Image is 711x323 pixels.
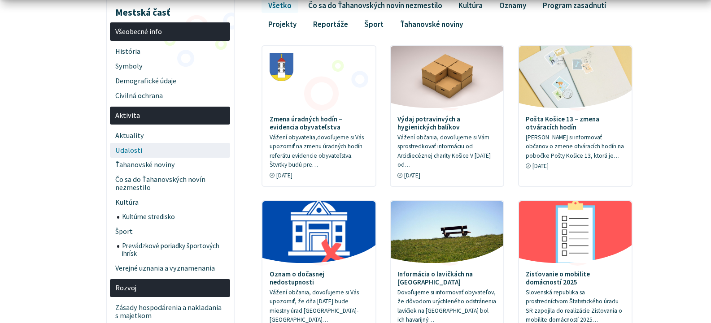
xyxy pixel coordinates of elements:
a: Všeobecné info [110,22,230,41]
span: Prevádzkové poriadky športových ihrísk [122,239,225,261]
a: Šport [358,17,390,32]
a: Rozvoj [110,279,230,297]
p: [PERSON_NAME] si informovať občanov o zmene otváracích hodín na pobočke Pošty Košice 13, ktorá je… [526,133,625,161]
span: Udalosti [115,143,225,158]
h4: Výdaj potravinvých a hygienických balíkov [397,115,497,131]
span: História [115,44,225,59]
p: Vážení občania, dovoľujeme si Vám sprostredkovať informáciu od Arcidiecéznej charity Košice V [DA... [397,133,497,170]
h4: Zmena úradných hodín – evidencia obyvateľstva [270,115,369,131]
span: Ťahanovské noviny [115,158,225,172]
span: Kultúrne stredisko [122,210,225,224]
h4: Informácia o lavičkách na [GEOGRAPHIC_DATA] [397,270,497,286]
a: Kultúra [110,195,230,210]
span: Čo sa do Ťahanovských novín nezmestilo [115,172,225,195]
a: Ťahanovské noviny [393,17,469,32]
a: Projekty [262,17,303,32]
span: Aktuality [115,128,225,143]
a: Aktivita [110,107,230,125]
span: Kultúra [115,195,225,210]
span: Civilná ochrana [115,88,225,103]
span: Šport [115,224,225,239]
span: [DATE] [404,172,420,179]
h3: Mestská časť [110,0,230,19]
a: Čo sa do Ťahanovských novín nezmestilo [110,172,230,195]
span: Aktivita [115,108,225,123]
a: Symboly [110,59,230,73]
span: Symboly [115,59,225,73]
a: Civilná ochrana [110,88,230,103]
a: Demografické údaje [110,73,230,88]
h4: Pošta Košice 13 – zmena otváracích hodín [526,115,625,131]
span: Verejné uznania a vyznamenania [115,261,225,276]
a: Verejné uznania a vyznamenania [110,261,230,276]
a: Aktuality [110,128,230,143]
a: Pošta Košice 13 – zmena otváracích hodín [PERSON_NAME] si informovať občanov o zmene otváracích h... [519,46,632,177]
span: [DATE] [532,162,549,170]
a: Udalosti [110,143,230,158]
a: Kultúrne stredisko [117,210,231,224]
span: Všeobecné info [115,24,225,39]
a: Ťahanovské noviny [110,158,230,172]
span: [DATE] [276,172,292,179]
a: Zmena úradných hodín – evidencia obyvateľstva Vážení obyvatelia,dovoľujeme si Vás upozorniť na zm... [262,46,375,186]
a: História [110,44,230,59]
a: Reportáže [306,17,354,32]
p: Vážení obyvatelia,dovoľujeme si Vás upozorniť na zmenu úradných hodín referátu evidencie obyvateľ... [270,133,369,170]
h4: Zisťovanie o mobilite domácností 2025 [526,270,625,286]
a: Výdaj potravinvých a hygienických balíkov Vážení občania, dovoľujeme si Vám sprostredkovať inform... [391,46,503,186]
h4: Oznam o dočasnej nedostupnosti [270,270,369,286]
span: Demografické údaje [115,73,225,88]
span: Rozvoj [115,280,225,295]
a: Prevádzkové poriadky športových ihrísk [117,239,231,261]
a: Šport [110,224,230,239]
